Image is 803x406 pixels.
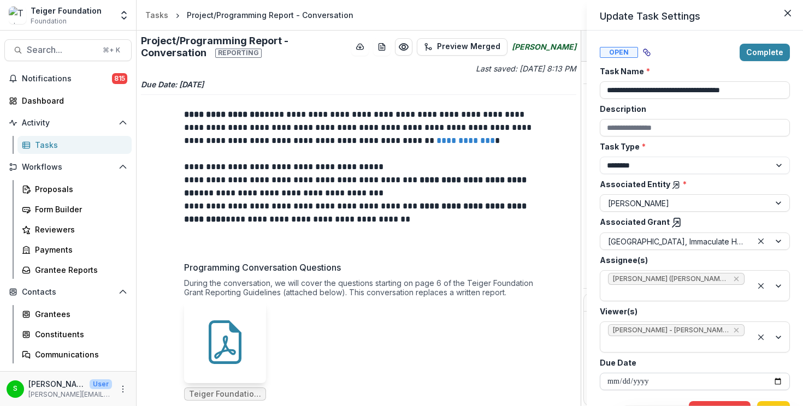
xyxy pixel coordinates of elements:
label: Associated Grant [600,216,783,228]
div: Remove Stephanie - skoch@teigerfoundation.org [732,325,741,336]
span: [PERSON_NAME] ([PERSON_NAME][EMAIL_ADDRESS][PERSON_NAME][DOMAIN_NAME]) [613,275,729,283]
label: Task Name [600,65,783,77]
div: Clear selected options [754,235,767,248]
button: Close [779,4,796,22]
div: Clear selected options [754,331,767,344]
div: Clear selected options [754,279,767,292]
label: Associated Entity [600,178,783,190]
label: Description [600,103,783,115]
span: [PERSON_NAME] - [PERSON_NAME][EMAIL_ADDRESS][DOMAIN_NAME] [613,326,729,334]
label: Task Type [600,141,783,152]
button: View dependent tasks [638,44,656,61]
label: Assignee(s) [600,254,783,266]
label: Due Date [600,357,783,368]
label: Viewer(s) [600,306,783,317]
div: Remove Olivian Cha (olivian@corita.org) [732,273,741,284]
button: Complete [740,44,790,61]
span: Open [600,47,638,58]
